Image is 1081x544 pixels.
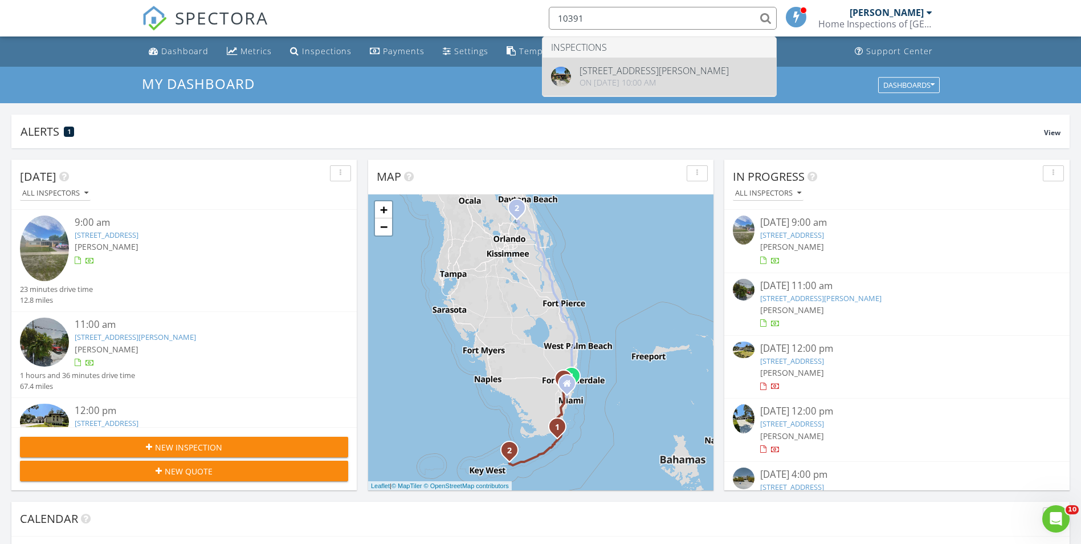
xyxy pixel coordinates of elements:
img: The Best Home Inspection Software - Spectora [142,6,167,31]
a: [DATE] 12:00 pm [STREET_ADDRESS] [PERSON_NAME] [733,342,1061,392]
a: [DATE] 4:00 pm [STREET_ADDRESS] [PERSON_NAME] [733,468,1061,518]
a: Settings [438,41,493,62]
span: My Dashboard [142,74,255,93]
img: 9355240%2Fcover_photos%2FGMrmmn0ZZQJp5lJ2EjNy%2Foriginal.9355240-1756216918214 [551,67,571,87]
input: Search everything... [549,7,777,30]
a: Payments [365,41,429,62]
a: Templates [502,41,568,62]
button: New Inspection [20,437,348,457]
img: streetview [733,279,754,301]
div: Metrics [240,46,272,56]
iframe: Intercom live chat [1042,505,1070,533]
a: © OpenStreetMap contributors [424,482,509,489]
a: Dashboard [144,41,213,62]
div: Home Inspections of Southeast FL, Inc. [818,18,932,30]
div: [DATE] 9:00 am [760,216,1034,230]
a: © MapTiler [391,482,422,489]
i: 1 [555,424,560,432]
a: Leaflet [371,482,390,489]
span: Calendar [20,511,78,526]
a: [STREET_ADDRESS] [760,356,824,366]
img: 9360963%2Fcover_photos%2FSojRt8pXMROnSVDU37yC%2Fsmall.jpg [20,216,69,281]
img: 9360963%2Fcover_photos%2FSojRt8pXMROnSVDU37yC%2Fsmall.jpg [733,216,754,245]
a: [STREET_ADDRESS] [75,230,138,240]
div: Support Center [866,46,933,56]
a: [STREET_ADDRESS] [760,419,824,429]
a: [DATE] 9:00 am [STREET_ADDRESS] [PERSON_NAME] [733,216,1061,266]
a: [DATE] 11:00 am [STREET_ADDRESS][PERSON_NAME] [PERSON_NAME] [733,279,1061,330]
div: 29487 Ranger Ave, Big Pine Key, FL 33043 [509,450,516,457]
div: 108 Long Ben Dr, Key Largo, FL 33037 [557,427,564,433]
img: 9372754%2Fcover_photos%2FNyN9jRi6ZQ3x47sQDVoh%2Fsmall.9372754-1756329787582 [20,404,69,441]
button: Dashboards [878,77,940,93]
div: 12.8 miles [20,295,93,306]
div: On [DATE] 10:00 am [580,78,729,87]
div: Dashboard [161,46,209,56]
span: [PERSON_NAME] [760,367,824,378]
button: New Quote [20,461,348,481]
span: 1 [68,128,71,136]
a: 9:00 am [STREET_ADDRESS] [PERSON_NAME] 23 minutes drive time 12.8 miles [20,216,348,306]
a: [STREET_ADDRESS] [760,230,824,240]
a: [STREET_ADDRESS] [760,482,824,492]
img: 9372754%2Fcover_photos%2FNyN9jRi6ZQ3x47sQDVoh%2Fsmall.9372754-1756329787582 [733,342,754,358]
a: Inspections [285,41,356,62]
div: [DATE] 12:00 pm [760,342,1034,356]
div: Inspections [302,46,352,56]
span: [PERSON_NAME] [75,241,138,252]
a: Support Center [850,41,937,62]
i: 1 [569,373,574,381]
img: streetview [20,318,69,367]
a: Zoom out [375,218,392,236]
div: [PERSON_NAME] [850,7,924,18]
a: SPECTORA [142,15,268,39]
span: SPECTORA [175,6,268,30]
div: [DATE] 4:00 pm [760,468,1034,482]
span: [DATE] [20,169,56,184]
span: 10 [1066,505,1079,514]
i: 2 [515,205,519,213]
div: 1475 Warrior Trail, DELTONA, FL 32725 [517,208,524,214]
a: [STREET_ADDRESS][PERSON_NAME] [75,332,196,342]
div: Settings [454,46,488,56]
div: 23 minutes drive time [20,284,93,295]
span: View [1044,128,1060,137]
button: All Inspectors [20,186,91,201]
div: 1330 NE 212th Ter, North Miami Beach, FL 33179 [572,376,578,383]
i: 2 [507,447,512,455]
div: 1 hours and 36 minutes drive time [20,370,135,381]
span: [PERSON_NAME] [760,431,824,441]
span: Map [377,169,401,184]
div: 9:00 am [75,216,321,230]
div: [STREET_ADDRESS][PERSON_NAME] [580,66,729,75]
li: Inspections [542,37,776,58]
span: New Inspection [155,441,222,453]
div: [DATE] 11:00 am [760,279,1034,293]
a: Zoom in [375,201,392,218]
div: 721 E 15th Pl, Hialeah FL 33010 [567,383,574,390]
img: 9360906%2Fcover_photos%2F21lPxBpo2z28DfBYEleW%2Fsmall.9360906-1756319565906 [733,404,754,433]
div: Alerts [21,124,1044,139]
div: All Inspectors [735,189,801,197]
div: Payments [383,46,425,56]
div: 67.4 miles [20,381,135,392]
a: Metrics [222,41,276,62]
div: Dashboards [883,81,935,89]
button: All Inspectors [733,186,803,201]
a: [STREET_ADDRESS][PERSON_NAME] [760,293,882,303]
div: 12:00 pm [75,404,321,418]
div: 11:00 am [75,318,321,332]
span: New Quote [165,465,213,477]
span: [PERSON_NAME] [760,241,824,252]
img: streetview [733,468,754,489]
a: [DATE] 12:00 pm [STREET_ADDRESS] [PERSON_NAME] [733,404,1061,455]
div: All Inspectors [22,189,88,197]
div: | [368,481,512,491]
span: In Progress [733,169,805,184]
a: [STREET_ADDRESS] [75,418,138,428]
span: [PERSON_NAME] [760,305,824,315]
div: [DATE] 12:00 pm [760,404,1034,419]
div: Templates [519,46,564,56]
a: 12:00 pm [STREET_ADDRESS] [PERSON_NAME] 4 hours and 55 minutes drive time 247.2 miles [20,404,348,477]
span: [PERSON_NAME] [75,344,138,355]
